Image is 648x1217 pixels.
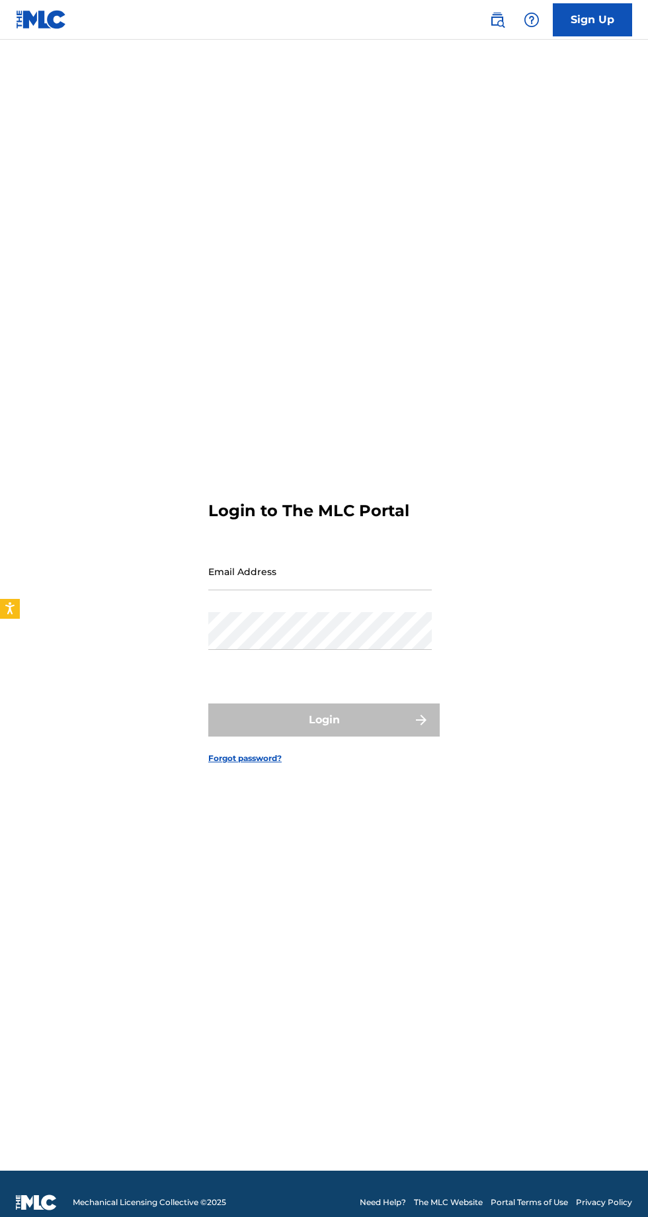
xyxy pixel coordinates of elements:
a: Privacy Policy [576,1196,632,1208]
img: search [489,12,505,28]
span: Mechanical Licensing Collective © 2025 [73,1196,226,1208]
a: Portal Terms of Use [491,1196,568,1208]
a: Need Help? [360,1196,406,1208]
h3: Login to The MLC Portal [208,501,409,521]
iframe: Chat Widget [582,1153,648,1217]
img: logo [16,1194,57,1210]
img: MLC Logo [16,10,67,29]
div: Help [518,7,545,33]
img: help [524,12,540,28]
a: Forgot password? [208,752,282,764]
a: Sign Up [553,3,632,36]
a: Public Search [484,7,510,33]
a: The MLC Website [414,1196,483,1208]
